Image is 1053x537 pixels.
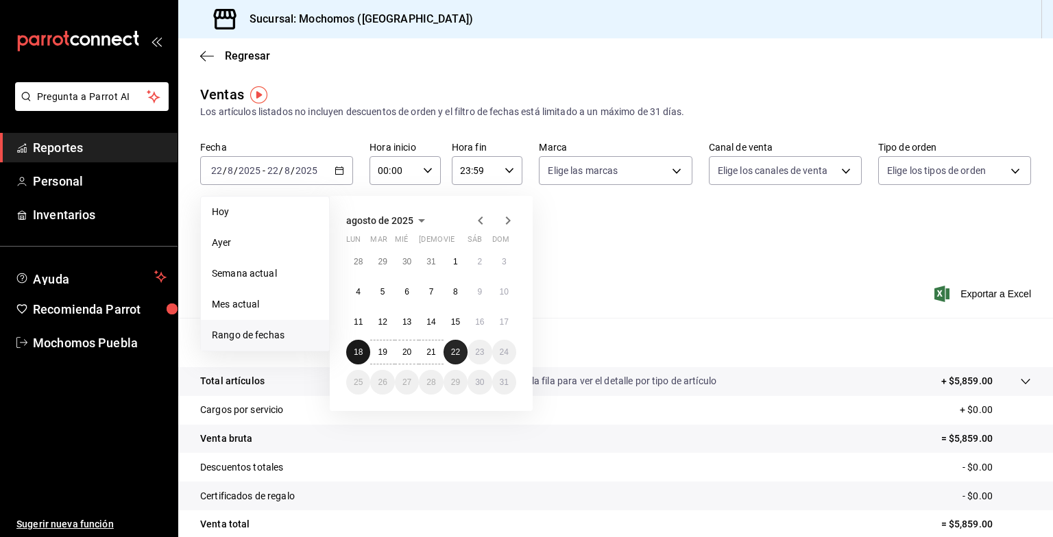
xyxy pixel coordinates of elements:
[354,317,363,327] abbr: 11 de agosto de 2025
[346,235,361,249] abbr: lunes
[284,165,291,176] input: --
[33,138,167,157] span: Reportes
[346,279,370,304] button: 4 de agosto de 2025
[419,340,443,364] button: 21 de agosto de 2025
[492,370,516,395] button: 31 de agosto de 2025
[346,249,370,274] button: 28 de julio de 2025
[963,460,1031,475] p: - $0.00
[451,377,460,387] abbr: 29 de agosto de 2025
[444,249,468,274] button: 1 de agosto de 2025
[354,377,363,387] abbr: 25 de agosto de 2025
[477,287,482,297] abbr: 9 de agosto de 2025
[227,165,234,176] input: --
[238,165,261,176] input: ----
[15,82,169,111] button: Pregunta a Parrot AI
[151,36,162,47] button: open_drawer_menu
[941,517,1031,532] p: = $5,859.00
[489,374,716,388] p: Da clic en la fila para ver el detalle por tipo de artículo
[16,517,167,532] span: Sugerir nueva función
[33,205,167,224] span: Inventarios
[380,287,385,297] abbr: 5 de agosto de 2025
[444,310,468,334] button: 15 de agosto de 2025
[200,334,1031,351] p: Resumen
[402,347,411,357] abbr: 20 de agosto de 2025
[426,347,435,357] abbr: 21 de agosto de 2025
[492,310,516,334] button: 17 de agosto de 2025
[354,257,363,266] abbr: 28 de julio de 2025
[212,297,318,312] span: Mes actual
[468,235,482,249] abbr: sábado
[378,317,387,327] abbr: 12 de agosto de 2025
[212,266,318,281] span: Semana actual
[225,49,270,62] span: Regresar
[500,287,509,297] abbr: 10 de agosto de 2025
[395,279,419,304] button: 6 de agosto de 2025
[33,268,149,285] span: Ayuda
[468,249,492,274] button: 2 de agosto de 2025
[402,377,411,387] abbr: 27 de agosto de 2025
[451,347,460,357] abbr: 22 de agosto de 2025
[429,287,434,297] abbr: 7 de agosto de 2025
[419,249,443,274] button: 31 de julio de 2025
[370,310,394,334] button: 12 de agosto de 2025
[941,374,993,388] p: + $5,859.00
[346,310,370,334] button: 11 de agosto de 2025
[291,165,295,176] span: /
[10,99,169,114] a: Pregunta a Parrot AI
[200,374,265,388] p: Total artículos
[346,212,430,229] button: agosto de 2025
[395,235,408,249] abbr: miércoles
[370,142,441,152] label: Hora inicio
[426,257,435,266] abbr: 31 de julio de 2025
[200,49,270,62] button: Regresar
[263,165,265,176] span: -
[234,165,238,176] span: /
[500,377,509,387] abbr: 31 de agosto de 2025
[444,340,468,364] button: 22 de agosto de 2025
[419,279,443,304] button: 7 de agosto de 2025
[539,142,692,152] label: Marca
[404,287,409,297] abbr: 6 de agosto de 2025
[452,142,523,152] label: Hora fin
[937,286,1031,302] button: Exportar a Excel
[370,370,394,395] button: 26 de agosto de 2025
[941,432,1031,446] p: = $5,859.00
[453,257,458,266] abbr: 1 de agosto de 2025
[395,340,419,364] button: 20 de agosto de 2025
[212,328,318,342] span: Rango de fechas
[475,317,484,327] abbr: 16 de agosto de 2025
[426,377,435,387] abbr: 28 de agosto de 2025
[468,279,492,304] button: 9 de agosto de 2025
[468,370,492,395] button: 30 de agosto de 2025
[210,165,223,176] input: --
[419,370,443,395] button: 28 de agosto de 2025
[250,86,267,103] img: Tooltip marker
[200,403,284,417] p: Cargos por servicio
[477,257,482,266] abbr: 2 de agosto de 2025
[500,347,509,357] abbr: 24 de agosto de 2025
[200,489,295,503] p: Certificados de regalo
[451,317,460,327] abbr: 15 de agosto de 2025
[378,377,387,387] abbr: 26 de agosto de 2025
[887,164,986,177] span: Elige los tipos de orden
[492,340,516,364] button: 24 de agosto de 2025
[212,205,318,219] span: Hoy
[475,377,484,387] abbr: 30 de agosto de 2025
[200,460,283,475] p: Descuentos totales
[33,334,167,352] span: Mochomos Puebla
[444,279,468,304] button: 8 de agosto de 2025
[239,11,473,27] h3: Sucursal: Mochomos ([GEOGRAPHIC_DATA])
[378,257,387,266] abbr: 29 de julio de 2025
[346,215,413,226] span: agosto de 2025
[223,165,227,176] span: /
[548,164,618,177] span: Elige las marcas
[468,310,492,334] button: 16 de agosto de 2025
[444,370,468,395] button: 29 de agosto de 2025
[370,279,394,304] button: 5 de agosto de 2025
[878,142,1031,152] label: Tipo de orden
[492,249,516,274] button: 3 de agosto de 2025
[200,84,244,105] div: Ventas
[402,257,411,266] abbr: 30 de julio de 2025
